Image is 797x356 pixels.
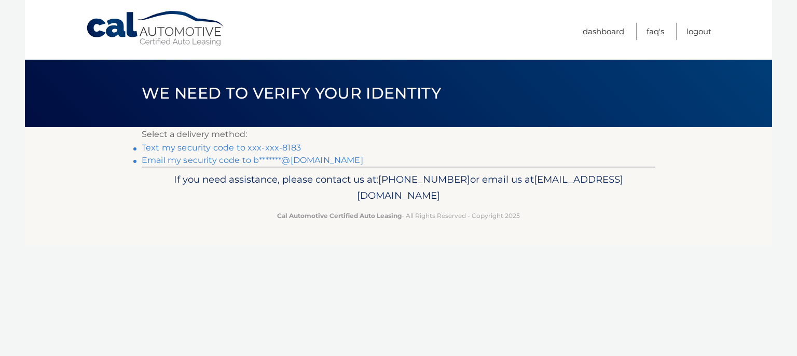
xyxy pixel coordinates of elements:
a: Cal Automotive [86,10,226,47]
span: We need to verify your identity [142,84,441,103]
strong: Cal Automotive Certified Auto Leasing [277,212,402,220]
p: Select a delivery method: [142,127,655,142]
a: Email my security code to b*******@[DOMAIN_NAME] [142,155,363,165]
a: FAQ's [647,23,664,40]
a: Dashboard [583,23,624,40]
p: If you need assistance, please contact us at: or email us at [148,171,649,204]
p: - All Rights Reserved - Copyright 2025 [148,210,649,221]
a: Text my security code to xxx-xxx-8183 [142,143,301,153]
a: Logout [686,23,711,40]
span: [PHONE_NUMBER] [378,173,470,185]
